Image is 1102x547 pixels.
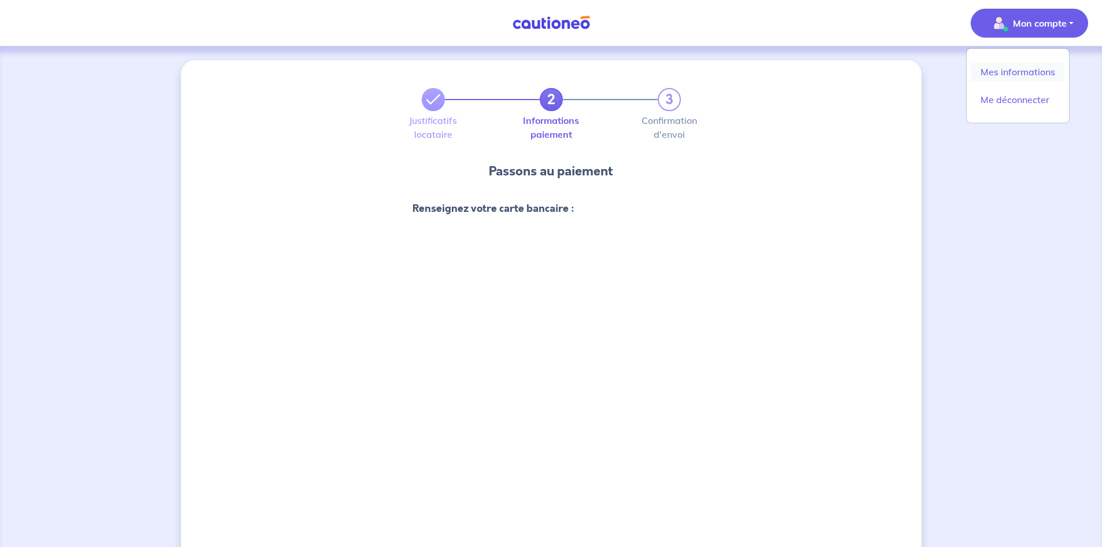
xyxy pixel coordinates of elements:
h4: Renseignez votre carte bancaire : [412,199,690,218]
a: Me déconnecter [971,90,1064,109]
img: Cautioneo [508,16,595,30]
p: Mon compte [1013,16,1067,30]
div: illu_account_valid_menu.svgMon compte [966,48,1070,123]
label: Confirmation d'envoi [658,116,681,139]
a: Mes informations [971,63,1064,81]
label: Justificatifs locataire [422,116,445,139]
label: Informations paiement [540,116,563,139]
img: illu_account_valid_menu.svg [990,14,1008,32]
a: 2 [540,88,563,111]
button: illu_account_valid_menu.svgMon compte [971,9,1088,38]
p: Passons au paiement [489,162,613,181]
